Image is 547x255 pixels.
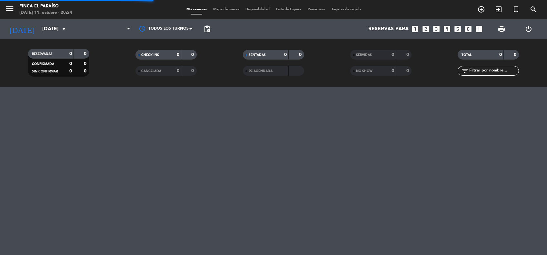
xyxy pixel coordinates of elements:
[299,52,303,57] strong: 0
[183,8,210,11] span: Mis reservas
[84,61,88,66] strong: 0
[141,70,161,73] span: CANCELADA
[32,62,54,66] span: CONFIRMADA
[512,5,520,13] i: turned_in_not
[84,69,88,73] strong: 0
[499,52,502,57] strong: 0
[5,4,15,16] button: menu
[191,69,195,73] strong: 0
[525,25,532,33] i: power_settings_new
[210,8,242,11] span: Mapa de mesas
[304,8,328,11] span: Pre-acceso
[443,25,451,33] i: looks_4
[60,25,68,33] i: arrow_drop_down
[530,5,537,13] i: search
[84,52,88,56] strong: 0
[453,25,462,33] i: looks_5
[477,5,485,13] i: add_circle_outline
[515,19,542,39] div: LOG OUT
[284,52,287,57] strong: 0
[69,52,72,56] strong: 0
[273,8,304,11] span: Lista de Espera
[498,25,505,33] span: print
[411,25,419,33] i: looks_one
[356,53,372,57] span: SERVIDAS
[69,61,72,66] strong: 0
[5,22,39,36] i: [DATE]
[141,53,159,57] span: CHECK INS
[406,69,410,73] strong: 0
[356,70,373,73] span: NO SHOW
[406,52,410,57] strong: 0
[32,52,53,56] span: RESERVADAS
[177,69,179,73] strong: 0
[464,25,472,33] i: looks_6
[203,25,211,33] span: pending_actions
[514,52,518,57] strong: 0
[249,53,266,57] span: SENTADAS
[19,10,72,16] div: [DATE] 11. octubre - 20:24
[368,26,409,32] span: Reservas para
[32,70,58,73] span: SIN CONFIRMAR
[177,52,179,57] strong: 0
[475,25,483,33] i: add_box
[242,8,273,11] span: Disponibilidad
[191,52,195,57] strong: 0
[69,69,72,73] strong: 0
[5,4,15,14] i: menu
[19,3,72,10] div: Finca El Paraíso
[328,8,364,11] span: Tarjetas de regalo
[392,69,394,73] strong: 0
[432,25,441,33] i: looks_3
[462,53,472,57] span: TOTAL
[495,5,502,13] i: exit_to_app
[422,25,430,33] i: looks_two
[469,67,519,74] input: Filtrar por nombre...
[461,67,469,75] i: filter_list
[392,52,394,57] strong: 0
[249,70,273,73] span: RE AGENDADA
